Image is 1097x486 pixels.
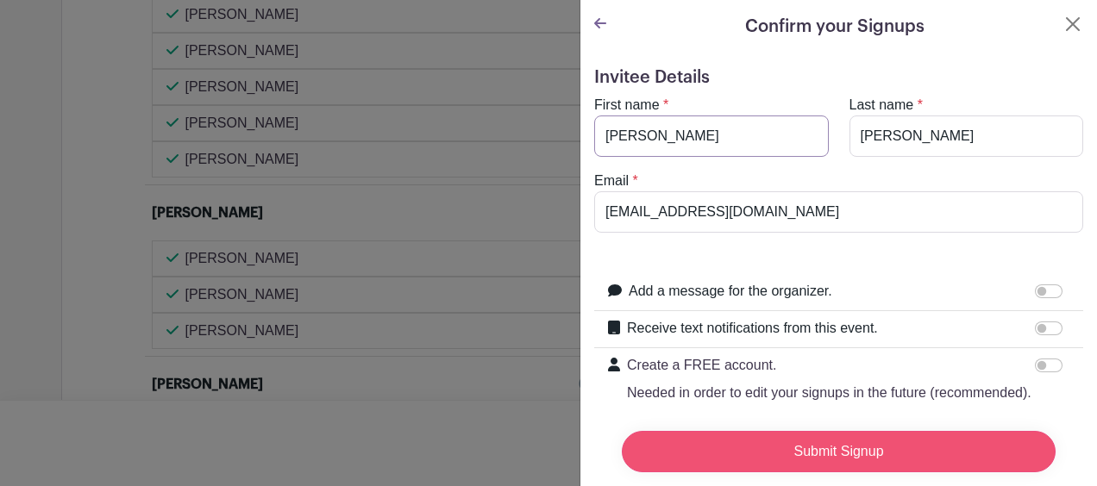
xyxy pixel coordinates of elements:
[849,95,914,115] label: Last name
[594,67,1083,88] h5: Invitee Details
[745,14,925,40] h5: Confirm your Signups
[594,95,660,115] label: First name
[627,355,1031,376] p: Create a FREE account.
[627,383,1031,403] p: Needed in order to edit your signups in the future (recommended).
[629,281,832,302] label: Add a message for the organizer.
[594,171,629,191] label: Email
[1063,14,1083,34] button: Close
[627,318,878,339] label: Receive text notifications from this event.
[622,431,1056,472] input: Submit Signup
